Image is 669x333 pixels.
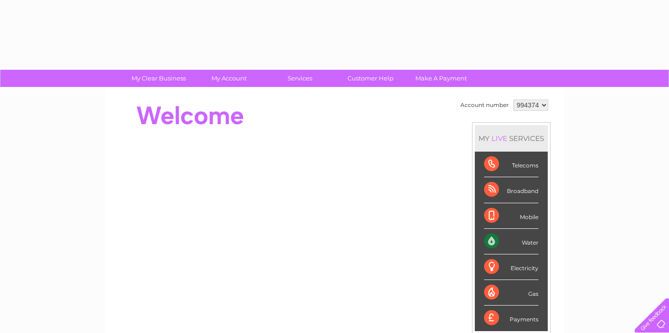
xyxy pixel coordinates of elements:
div: Broadband [484,177,538,203]
a: My Clear Business [120,70,197,87]
td: Account number [458,97,511,113]
div: LIVE [490,134,509,143]
a: Make A Payment [403,70,479,87]
div: Payments [484,306,538,331]
a: My Account [191,70,268,87]
a: Customer Help [332,70,409,87]
div: Telecoms [484,152,538,177]
div: Gas [484,280,538,306]
div: Water [484,229,538,254]
div: Electricity [484,254,538,280]
div: Mobile [484,203,538,229]
a: Services [262,70,338,87]
div: MY SERVICES [475,125,548,152]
